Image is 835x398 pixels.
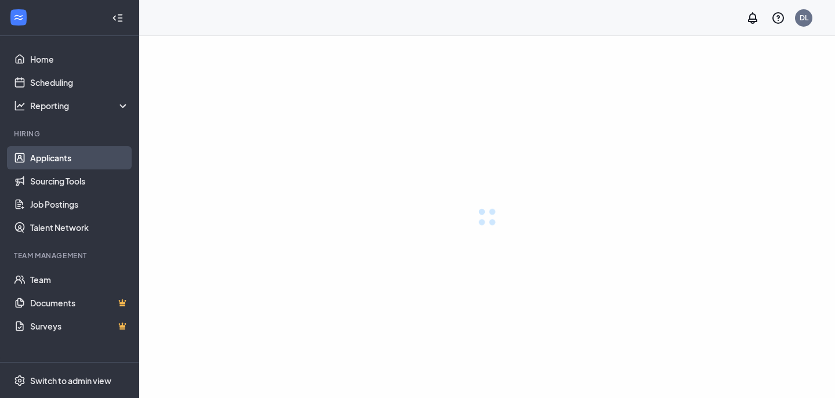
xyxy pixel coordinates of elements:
[30,71,129,94] a: Scheduling
[800,13,808,23] div: DL
[30,216,129,239] a: Talent Network
[14,100,26,111] svg: Analysis
[30,48,129,71] a: Home
[14,375,26,386] svg: Settings
[112,12,124,24] svg: Collapse
[30,375,111,386] div: Switch to admin view
[771,11,785,25] svg: QuestionInfo
[30,314,129,338] a: SurveysCrown
[30,291,129,314] a: DocumentsCrown
[30,193,129,216] a: Job Postings
[14,251,127,260] div: Team Management
[30,169,129,193] a: Sourcing Tools
[30,100,130,111] div: Reporting
[13,12,24,23] svg: WorkstreamLogo
[30,146,129,169] a: Applicants
[14,129,127,139] div: Hiring
[30,268,129,291] a: Team
[746,11,760,25] svg: Notifications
